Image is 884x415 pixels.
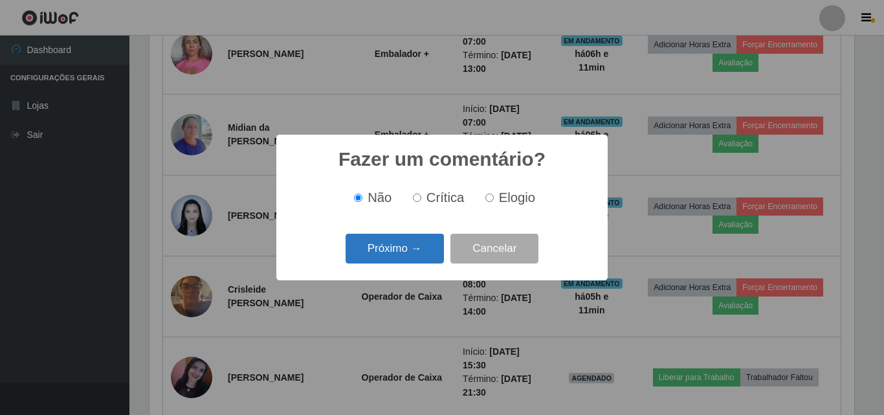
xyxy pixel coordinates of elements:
button: Próximo → [346,234,444,264]
span: Elogio [499,190,535,205]
span: Crítica [426,190,465,205]
h2: Fazer um comentário? [338,148,546,171]
input: Não [354,194,362,202]
button: Cancelar [450,234,538,264]
input: Elogio [485,194,494,202]
input: Crítica [413,194,421,202]
span: Não [368,190,392,205]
